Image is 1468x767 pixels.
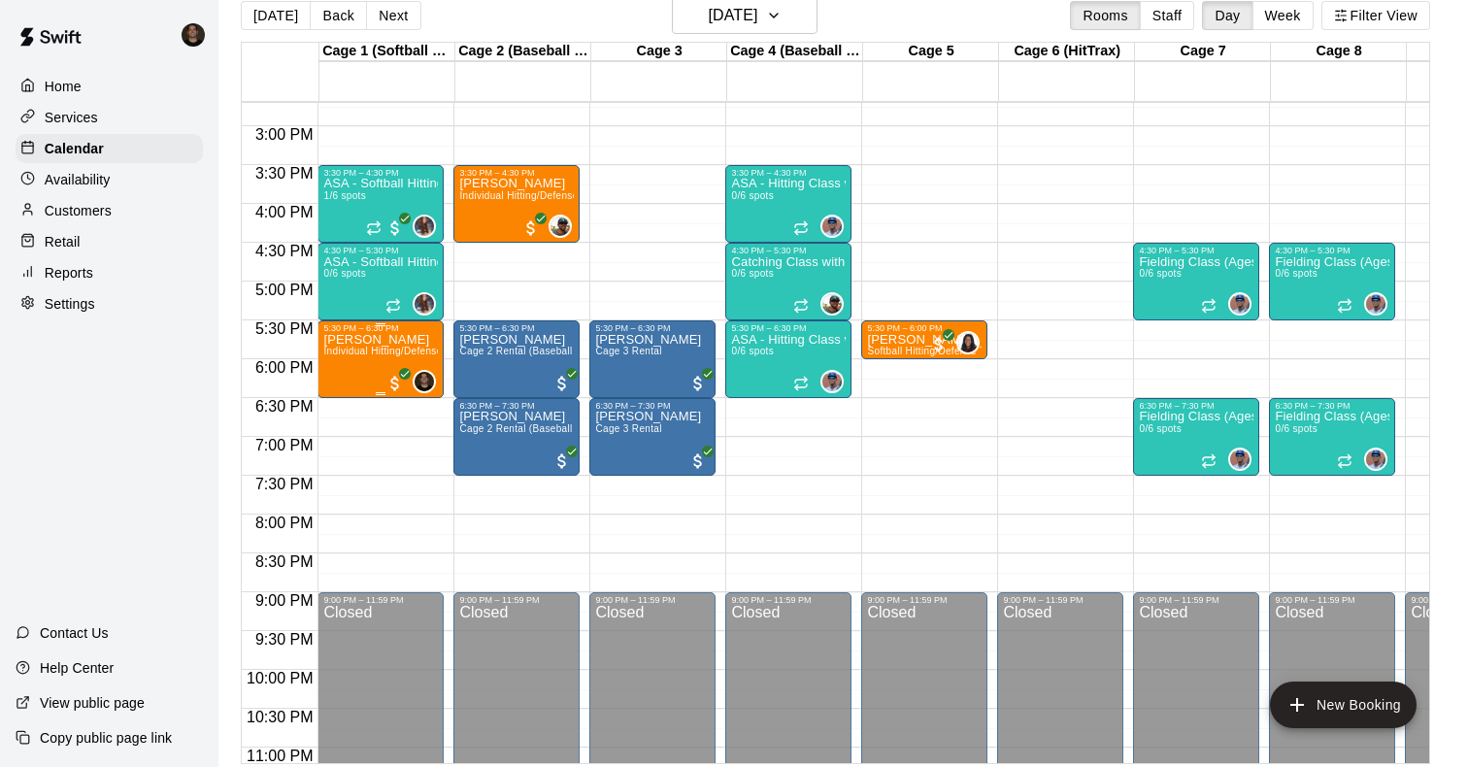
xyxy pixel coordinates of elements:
[250,631,318,648] span: 9:30 PM
[250,204,318,220] span: 4:00 PM
[323,168,438,178] div: 3:30 PM – 4:30 PM
[1236,448,1251,471] span: Francis Grullon
[319,43,455,61] div: Cage 1 (Softball Pitching Machine)
[45,294,95,314] p: Settings
[958,333,978,352] img: KaDedra Temple
[242,670,317,686] span: 10:00 PM
[385,218,405,238] span: All customers have paid
[250,398,318,415] span: 6:30 PM
[415,294,434,314] img: Jaidyn Harris
[964,331,980,354] span: KaDedra Temple
[688,451,708,471] span: All customers have paid
[550,217,570,236] img: Ben Boykin
[1139,423,1182,434] span: 0/6 spots filled
[1230,294,1250,314] img: Francis Grullon
[1321,1,1430,30] button: Filter View
[595,401,710,411] div: 6:30 PM – 7:30 PM
[552,374,572,393] span: All customers have paid
[459,423,657,434] span: Cage 2 Rental (Baseball Pitching Machine)
[1201,453,1217,469] span: Recurring event
[16,258,203,287] a: Reports
[591,43,727,61] div: Cage 3
[366,220,382,236] span: Recurring event
[1135,43,1271,61] div: Cage 7
[828,292,844,316] span: Ben Boykin
[1372,448,1387,471] span: Francis Grullon
[323,246,438,255] div: 4:30 PM – 5:30 PM
[323,190,366,201] span: 1/6 spots filled
[861,320,987,359] div: 5:30 PM – 6:00 PM: Alyssa Thompson
[16,103,203,132] a: Services
[45,263,93,283] p: Reports
[415,372,434,391] img: Kyle Harris
[1140,1,1195,30] button: Staff
[16,134,203,163] div: Calendar
[1372,292,1387,316] span: Francis Grullon
[708,2,757,29] h6: [DATE]
[1139,401,1253,411] div: 6:30 PM – 7:30 PM
[250,476,318,492] span: 7:30 PM
[595,423,661,434] span: Cage 3 Rental
[731,268,774,279] span: 0/6 spots filled
[250,320,318,337] span: 5:30 PM
[1364,448,1387,471] div: Francis Grullon
[385,374,405,393] span: All customers have paid
[16,227,203,256] a: Retail
[1236,292,1251,316] span: Francis Grullon
[250,243,318,259] span: 4:30 PM
[45,232,81,251] p: Retail
[453,320,580,398] div: 5:30 PM – 6:30 PM: Jordan Hernandez
[867,595,982,605] div: 9:00 PM – 11:59 PM
[459,168,574,178] div: 3:30 PM – 4:30 PM
[250,437,318,453] span: 7:00 PM
[242,709,317,725] span: 10:30 PM
[1070,1,1140,30] button: Rooms
[317,165,444,243] div: 3:30 PM – 4:30 PM: ASA - Softball Hitting Class with Jaidyn Harris (8U-10U)
[420,292,436,316] span: Jaidyn Harris
[310,1,367,30] button: Back
[549,215,572,238] div: Ben Boykin
[867,346,1053,356] span: Softball Hitting/Defense Training: 30 min
[1133,243,1259,320] div: 4:30 PM – 5:30 PM: Fielding Class (Ages 8U-10U)
[1275,423,1318,434] span: 0/6 spots filled
[16,289,203,318] a: Settings
[323,323,438,333] div: 5:30 PM – 6:30 PM
[822,372,842,391] img: Francis Grullon
[793,220,809,236] span: Recurring event
[1366,294,1385,314] img: Francis Grullon
[317,243,444,320] div: 4:30 PM – 5:30 PM: ASA - Softball Hitting Class with Jaidyn Harris (11U-13U)
[589,320,716,398] div: 5:30 PM – 6:30 PM: Jordan Hernandez
[1337,298,1352,314] span: Recurring event
[459,401,574,411] div: 6:30 PM – 7:30 PM
[731,346,774,356] span: 0/6 spots filled
[420,370,436,393] span: Kyle Harris
[1202,1,1252,30] button: Day
[595,346,661,356] span: Cage 3 Rental
[822,294,842,314] img: Ben Boykin
[413,370,436,393] div: Kyle Harris
[366,1,420,30] button: Next
[1133,398,1259,476] div: 6:30 PM – 7:30 PM: Fielding Class (Ages 11U-13U)
[1275,401,1389,411] div: 6:30 PM – 7:30 PM
[241,1,311,30] button: [DATE]
[1269,398,1395,476] div: 6:30 PM – 7:30 PM: Fielding Class (Ages 11U-13U)
[552,451,572,471] span: All customers have paid
[16,165,203,194] a: Availability
[725,320,851,398] div: 5:30 PM – 6:30 PM: ASA - Hitting Class with Francis Grullon (11U-13U)
[820,215,844,238] div: Francis Grullon
[16,72,203,101] div: Home
[1275,268,1318,279] span: 0/6 spots filled
[731,323,846,333] div: 5:30 PM – 6:30 PM
[929,335,949,354] span: All customers have paid
[793,376,809,391] span: Recurring event
[1228,448,1251,471] div: Francis Grullon
[178,16,218,54] div: Kyle Harris
[1269,243,1395,320] div: 4:30 PM – 5:30 PM: Fielding Class (Ages 8U-10U)
[16,196,203,225] div: Customers
[688,374,708,393] span: All customers have paid
[822,217,842,236] img: Francis Grullon
[45,139,104,158] p: Calendar
[556,215,572,238] span: Ben Boykin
